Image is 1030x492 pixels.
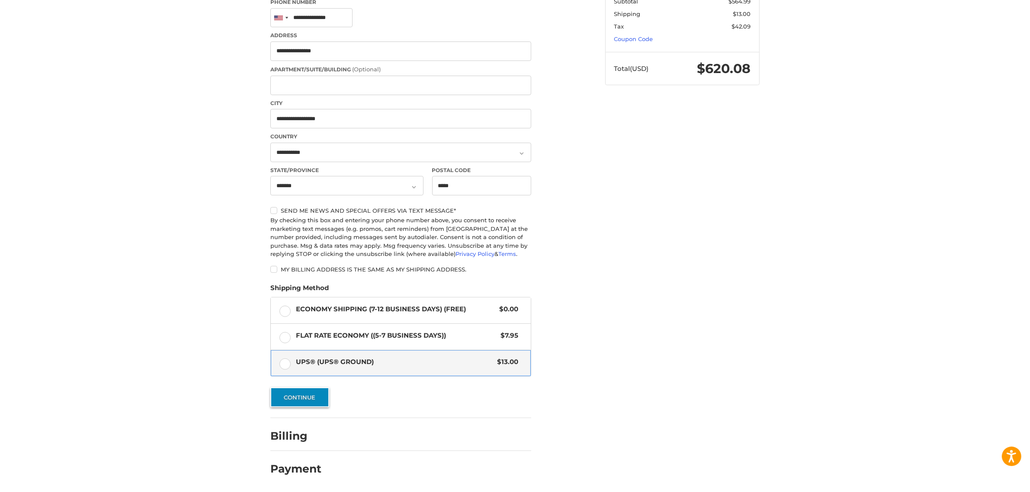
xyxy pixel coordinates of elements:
[432,166,532,174] label: Postal Code
[296,357,493,367] span: UPS® (UPS® Ground)
[270,266,531,273] label: My billing address is the same as my shipping address.
[495,304,518,314] span: $0.00
[614,64,649,73] span: Total (USD)
[270,429,321,443] h2: Billing
[270,462,321,476] h2: Payment
[732,23,751,30] span: $42.09
[271,9,291,27] div: United States: +1
[493,357,518,367] span: $13.00
[270,166,424,174] label: State/Province
[614,23,624,30] span: Tax
[270,216,531,259] div: By checking this box and entering your phone number above, you consent to receive marketing text ...
[270,32,531,39] label: Address
[498,250,516,257] a: Terms
[614,10,641,17] span: Shipping
[270,99,531,107] label: City
[270,387,329,407] button: Continue
[352,66,381,73] small: (Optional)
[456,250,494,257] a: Privacy Policy
[296,304,495,314] span: Economy Shipping (7-12 Business Days) (Free)
[270,133,531,141] label: Country
[496,331,518,341] span: $7.95
[733,10,751,17] span: $13.00
[296,331,497,341] span: Flat Rate Economy ((5-7 Business Days))
[270,65,531,74] label: Apartment/Suite/Building
[270,207,531,214] label: Send me news and special offers via text message*
[614,35,653,42] a: Coupon Code
[270,283,329,297] legend: Shipping Method
[697,61,751,77] span: $620.08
